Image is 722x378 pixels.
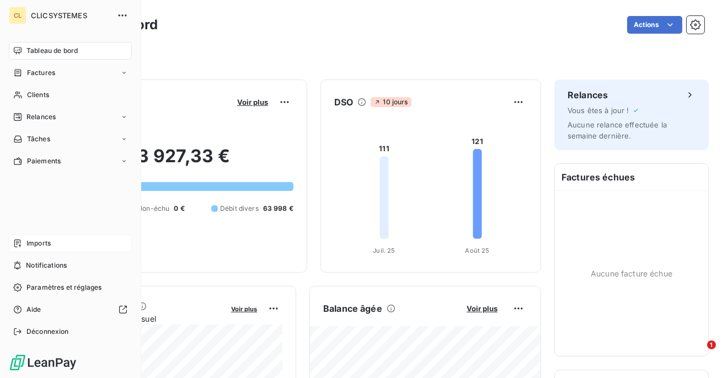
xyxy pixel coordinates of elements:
[228,304,260,313] button: Voir plus
[27,68,55,78] span: Factures
[568,120,667,140] span: Aucune relance effectuée la semaine dernière.
[174,204,184,214] span: 0 €
[9,86,132,104] a: Clients
[9,64,132,82] a: Factures
[62,145,293,178] h2: 63 927,33 €
[334,95,353,109] h6: DSO
[27,134,50,144] span: Tâches
[220,204,259,214] span: Débit divers
[371,97,411,107] span: 10 jours
[9,152,132,170] a: Paiements
[27,90,49,100] span: Clients
[26,327,69,337] span: Déconnexion
[9,279,132,296] a: Paramètres et réglages
[137,204,169,214] span: Non-échu
[263,204,293,214] span: 63 998 €
[568,88,608,102] h6: Relances
[9,108,132,126] a: Relances
[237,98,268,107] span: Voir plus
[26,305,41,315] span: Aide
[9,42,132,60] a: Tableau de bord
[26,260,67,270] span: Notifications
[27,156,61,166] span: Paiements
[467,304,498,313] span: Voir plus
[323,302,382,315] h6: Balance âgée
[26,112,56,122] span: Relances
[234,97,271,107] button: Voir plus
[465,247,489,254] tspan: Août 25
[591,268,672,279] span: Aucune facture échue
[31,11,110,20] span: CLICSYSTEMES
[26,238,51,248] span: Imports
[707,340,716,349] span: 1
[9,301,132,318] a: Aide
[26,283,101,292] span: Paramètres et réglages
[9,235,132,252] a: Imports
[26,46,78,56] span: Tableau de bord
[62,313,223,324] span: Chiffre d'affaires mensuel
[555,164,708,190] h6: Factures échues
[627,16,682,34] button: Actions
[373,247,395,254] tspan: Juil. 25
[9,130,132,148] a: Tâches
[9,7,26,24] div: CL
[684,340,711,367] iframe: Intercom live chat
[463,304,501,313] button: Voir plus
[9,354,77,371] img: Logo LeanPay
[568,106,629,115] span: Vous êtes à jour !
[231,305,257,313] span: Voir plus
